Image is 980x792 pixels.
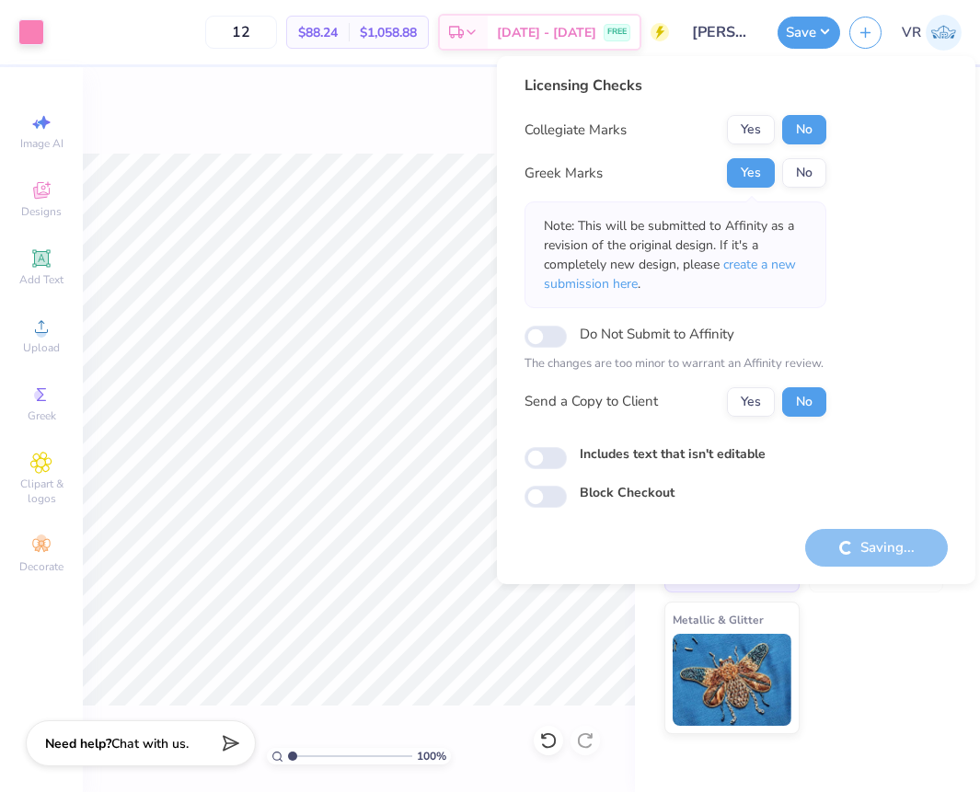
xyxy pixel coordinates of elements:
button: Yes [727,115,775,144]
span: Decorate [19,559,63,574]
strong: Need help? [45,735,111,752]
button: Yes [727,387,775,417]
span: Greek [28,408,56,423]
input: – – [205,16,277,49]
span: $1,058.88 [360,23,417,42]
button: Yes [727,158,775,188]
span: Chat with us. [111,735,189,752]
span: [DATE] - [DATE] [497,23,596,42]
span: Upload [23,340,60,355]
label: Includes text that isn't editable [580,444,766,464]
input: Untitled Design [678,14,768,51]
p: Note: This will be submitted to Affinity as a revision of the original design. If it's a complete... [544,216,807,293]
button: No [782,158,826,188]
div: Send a Copy to Client [525,391,658,412]
button: No [782,387,826,417]
div: Collegiate Marks [525,120,627,141]
button: Save [778,17,840,49]
div: Licensing Checks [525,75,826,97]
span: Image AI [20,136,63,151]
span: Metallic & Glitter [673,610,764,629]
span: 100 % [417,748,446,764]
img: Val Rhey Lodueta [926,15,962,51]
span: Add Text [19,272,63,287]
label: Block Checkout [580,483,674,502]
button: No [782,115,826,144]
span: Designs [21,204,62,219]
div: Greek Marks [525,163,603,184]
img: Metallic & Glitter [673,634,791,726]
span: VR [902,22,921,43]
span: Clipart & logos [9,476,74,506]
span: $88.24 [298,23,338,42]
p: The changes are too minor to warrant an Affinity review. [525,355,826,373]
a: VR [902,15,962,51]
span: FREE [607,26,627,39]
label: Do Not Submit to Affinity [580,322,734,346]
